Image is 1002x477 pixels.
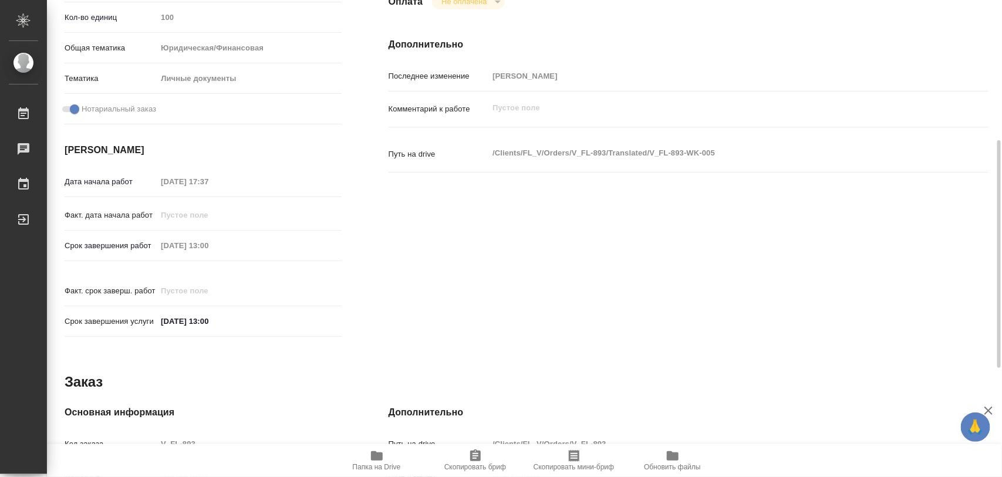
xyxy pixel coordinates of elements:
p: Срок завершения работ [65,240,157,252]
input: ✎ Введи что-нибудь [157,313,259,330]
button: Скопировать бриф [426,444,525,477]
p: Путь на drive [389,148,489,160]
p: Факт. дата начала работ [65,209,157,221]
p: Факт. срок заверш. работ [65,285,157,297]
p: Срок завершения услуги [65,316,157,327]
h2: Заказ [65,373,103,391]
h4: Дополнительно [389,38,989,52]
p: Комментарий к работе [389,103,489,115]
p: Тематика [65,73,157,84]
button: Обновить файлы [623,444,722,477]
h4: Основная информация [65,405,342,420]
button: Скопировать мини-бриф [525,444,623,477]
div: Юридическая/Финансовая [157,38,341,58]
span: Папка на Drive [353,463,401,471]
p: Общая тематика [65,42,157,54]
span: 🙏 [966,415,986,439]
span: Скопировать бриф [444,463,506,471]
textarea: /Clients/FL_V/Orders/V_FL-893/Translated/V_FL-893-WK-005 [488,143,939,163]
button: Папка на Drive [328,444,426,477]
input: Пустое поле [157,173,259,190]
button: 🙏 [961,412,990,442]
div: Личные документы [157,69,341,89]
input: Пустое поле [488,435,939,452]
h4: Дополнительно [389,405,989,420]
p: Путь на drive [389,438,489,450]
p: Последнее изменение [389,70,489,82]
span: Обновить файлы [644,463,701,471]
input: Пустое поле [157,237,259,254]
h4: [PERSON_NAME] [65,143,342,157]
input: Пустое поле [157,9,341,26]
span: Скопировать мини-бриф [534,463,614,471]
input: Пустое поле [488,67,939,84]
input: Пустое поле [157,207,259,224]
input: Пустое поле [157,435,341,452]
input: Пустое поле [157,282,259,299]
span: Нотариальный заказ [82,103,156,115]
p: Дата начала работ [65,176,157,188]
p: Кол-во единиц [65,12,157,23]
p: Код заказа [65,438,157,450]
